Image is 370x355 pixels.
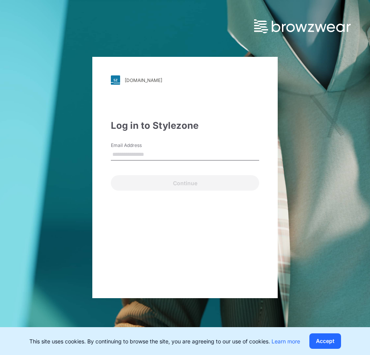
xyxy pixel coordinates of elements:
[111,75,120,85] img: svg+xml;base64,PHN2ZyB3aWR0aD0iMjgiIGhlaWdodD0iMjgiIHZpZXdCb3g9IjAgMCAyOCAyOCIgZmlsbD0ibm9uZSIgeG...
[29,337,300,345] p: This site uses cookies. By continuing to browse the site, you are agreeing to our use of cookies.
[272,338,300,345] a: Learn more
[111,119,259,133] div: Log in to Stylezone
[111,142,165,149] label: Email Address
[125,77,162,83] div: [DOMAIN_NAME]
[111,75,259,85] a: [DOMAIN_NAME]
[309,333,341,349] button: Accept
[254,19,351,33] img: browzwear-logo.73288ffb.svg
